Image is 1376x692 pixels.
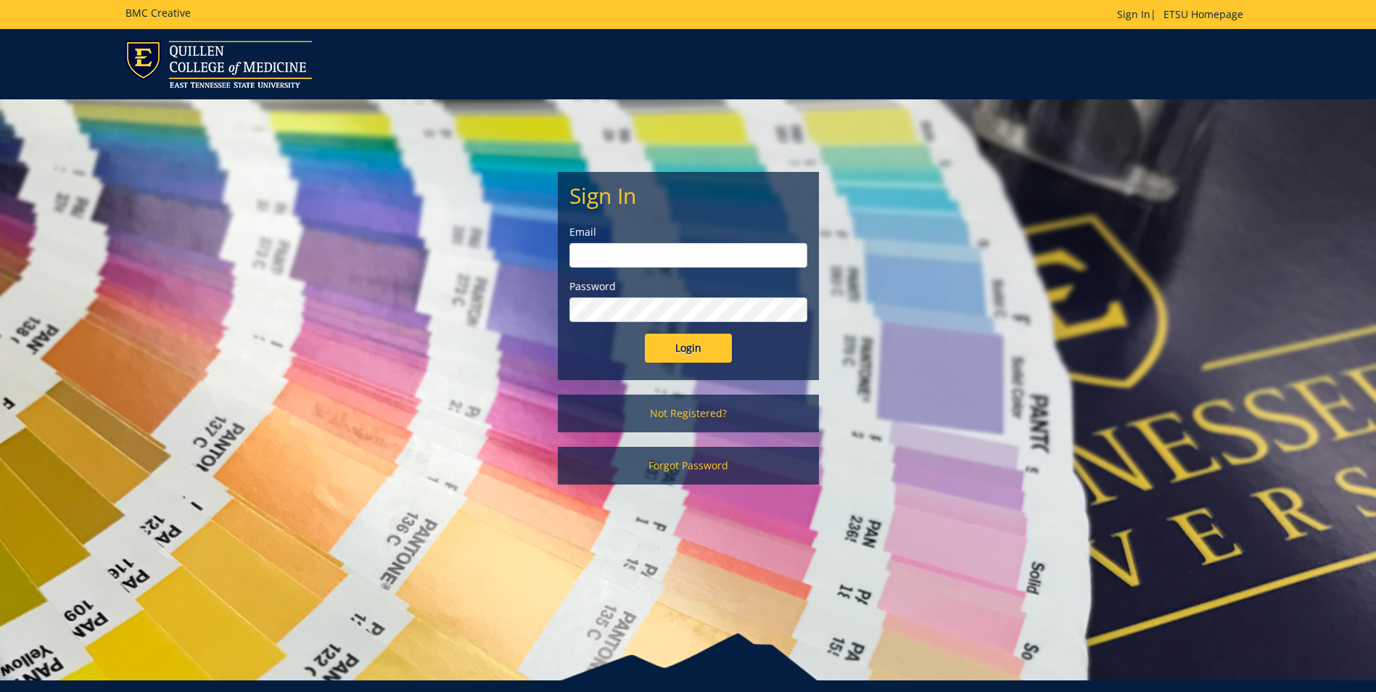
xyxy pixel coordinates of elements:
[125,7,191,18] h5: BMC Creative
[569,225,807,239] label: Email
[558,395,819,432] a: Not Registered?
[1156,7,1251,21] a: ETSU Homepage
[1117,7,1150,21] a: Sign In
[645,334,732,363] input: Login
[558,447,819,485] a: Forgot Password
[569,279,807,294] label: Password
[1117,7,1251,22] p: |
[569,184,807,207] h2: Sign In
[125,41,312,88] img: ETSU logo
